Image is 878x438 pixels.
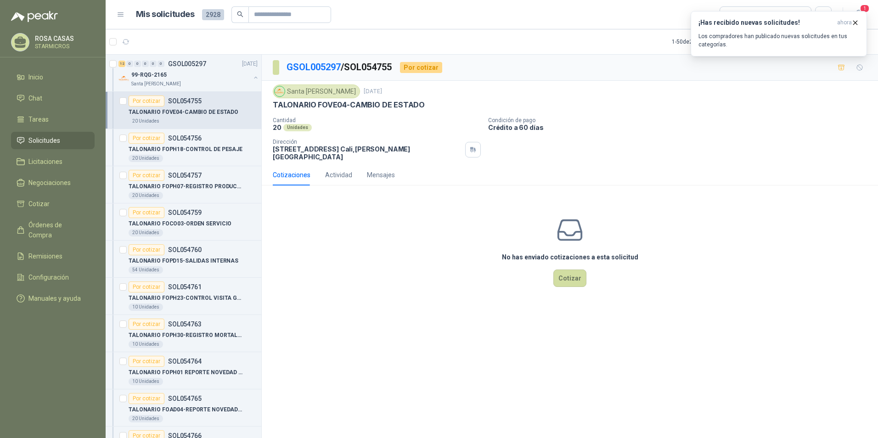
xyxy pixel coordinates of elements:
p: [STREET_ADDRESS] Cali , [PERSON_NAME][GEOGRAPHIC_DATA] [273,145,462,161]
p: SOL054764 [168,358,202,365]
a: 12 0 0 0 0 0 GSOL005297[DATE] Company Logo99-RQG-2165Santa [PERSON_NAME] [118,58,259,88]
a: Negociaciones [11,174,95,191]
p: GSOL005297 [168,61,206,67]
span: Negociaciones [28,178,71,188]
p: SOL054760 [168,247,202,253]
p: Los compradores han publicado nuevas solicitudes en tus categorías. [698,32,859,49]
a: GSOL005297 [287,62,341,73]
div: Todas [726,10,745,20]
a: Por cotizarSOL054760TALONARIO FOPD15-SALIDAS INTERNAS54 Unidades [106,241,261,278]
div: Por cotizar [129,281,164,292]
p: / SOL054755 [287,60,393,74]
div: 0 [150,61,157,67]
a: Licitaciones [11,153,95,170]
img: Logo peakr [11,11,58,22]
p: TALONARIO FOPD15-SALIDAS INTERNAS [129,257,238,265]
div: 10 Unidades [129,378,163,385]
p: [DATE] [242,60,258,68]
h1: Mis solicitudes [136,8,195,21]
div: 12 [118,61,125,67]
p: SOL054756 [168,135,202,141]
div: Por cotizar [129,133,164,144]
div: 20 Unidades [129,192,163,199]
p: SOL054763 [168,321,202,327]
p: ROSA CASAS [35,35,92,42]
div: Por cotizar [129,393,164,404]
div: Por cotizar [129,95,164,107]
p: SOL054755 [168,98,202,104]
span: Inicio [28,72,43,82]
p: [DATE] [364,87,382,96]
img: Company Logo [118,73,129,84]
p: Cantidad [273,117,481,124]
span: Órdenes de Compra [28,220,86,240]
span: Chat [28,93,42,103]
a: Por cotizarSOL054761TALONARIO FOPH23-CONTROL VISITA GRANJAS10 Unidades [106,278,261,315]
div: 20 Unidades [129,229,163,236]
a: Solicitudes [11,132,95,149]
div: Por cotizar [400,62,442,73]
p: STARMICROS [35,44,92,49]
p: TALONARIO FOPH23-CONTROL VISITA GRANJAS [129,294,243,303]
p: Dirección [273,139,462,145]
div: 54 Unidades [129,266,163,274]
p: 20 [273,124,281,131]
a: Configuración [11,269,95,286]
p: Condición de pago [488,117,874,124]
p: TALONARIO FOPH07-REGISTRO PRODUCCION [129,182,243,191]
div: 10 Unidades [129,341,163,348]
span: Remisiones [28,251,62,261]
div: 20 Unidades [129,118,163,125]
a: Remisiones [11,247,95,265]
p: SOL054761 [168,284,202,290]
p: SOL054765 [168,395,202,402]
p: TALONARIO FOCO03-ORDEN SERVICIO [129,219,231,228]
div: Cotizaciones [273,170,310,180]
span: Licitaciones [28,157,62,167]
button: Cotizar [553,270,586,287]
img: Company Logo [275,86,285,96]
a: Manuales y ayuda [11,290,95,307]
p: SOL054759 [168,209,202,216]
h3: ¡Has recibido nuevas solicitudes! [698,19,833,27]
span: Tareas [28,114,49,124]
div: 0 [126,61,133,67]
div: 10 Unidades [129,303,163,311]
a: Por cotizarSOL054755TALONARIO FOVE04-CAMBIO DE ESTADO20 Unidades [106,92,261,129]
a: Órdenes de Compra [11,216,95,244]
span: Cotizar [28,199,50,209]
a: Cotizar [11,195,95,213]
a: Por cotizarSOL054765TALONARIO FOAD04-REPORTE NOVEDAD NOMINA20 Unidades [106,389,261,427]
h3: No has enviado cotizaciones a esta solicitud [502,252,638,262]
span: 1 [860,4,870,13]
a: Por cotizarSOL054757TALONARIO FOPH07-REGISTRO PRODUCCION20 Unidades [106,166,261,203]
div: 0 [134,61,141,67]
p: Santa [PERSON_NAME] [131,80,181,88]
div: 1 - 50 de 2762 [672,34,732,49]
p: 99-RQG-2165 [131,71,167,79]
span: Configuración [28,272,69,282]
div: Unidades [283,124,312,131]
div: Por cotizar [129,319,164,330]
a: Por cotizarSOL054764TALONARIO FOPH01 REPORTE NOVEDAD GRANJA10 Unidades [106,352,261,389]
span: Solicitudes [28,135,60,146]
div: Mensajes [367,170,395,180]
p: TALONARIO FOVE04-CAMBIO DE ESTADO [129,108,238,117]
a: Chat [11,90,95,107]
button: ¡Has recibido nuevas solicitudes!ahora Los compradores han publicado nuevas solicitudes en tus ca... [691,11,867,56]
a: Por cotizarSOL054756TALONARIO FOPH18-CONTROL DE PESAJE20 Unidades [106,129,261,166]
div: 20 Unidades [129,415,163,422]
div: Por cotizar [129,244,164,255]
button: 1 [850,6,867,23]
div: Por cotizar [129,207,164,218]
div: 0 [158,61,164,67]
div: Por cotizar [129,170,164,181]
p: TALONARIO FOPH01 REPORTE NOVEDAD GRANJA [129,368,243,377]
span: ahora [837,19,852,27]
a: Por cotizarSOL054763TALONARIO FOPH30-REGISTRO MORTALIDAD DIA10 Unidades [106,315,261,352]
a: Por cotizarSOL054759TALONARIO FOCO03-ORDEN SERVICIO20 Unidades [106,203,261,241]
a: Inicio [11,68,95,86]
div: 0 [142,61,149,67]
div: Por cotizar [129,356,164,367]
span: Manuales y ayuda [28,293,81,303]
